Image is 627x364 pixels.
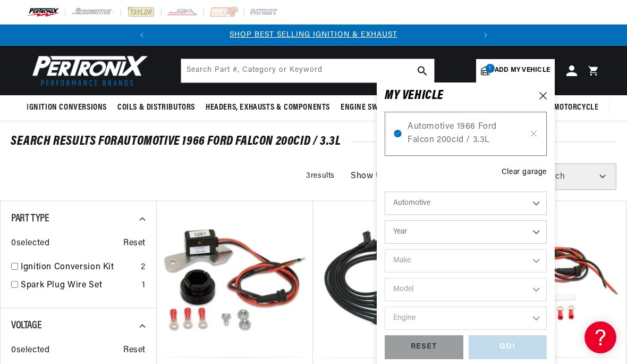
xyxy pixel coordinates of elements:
[385,90,444,101] h6: MY VEHICLE
[554,102,598,113] span: Motorcycle
[230,31,397,39] a: SHOP BEST SELLING IGNITION & EXHAUST
[142,279,146,293] div: 1
[21,279,138,293] a: Spark Plug Wire Set
[385,249,547,272] select: Make
[486,64,495,73] span: 1
[385,220,547,244] select: Year
[152,29,475,41] div: 1 of 2
[152,29,475,41] div: Announcement
[306,172,335,180] span: 3 results
[206,102,330,113] span: Headers, Exhausts & Components
[123,237,146,251] span: Reset
[351,170,437,184] span: Show Universal Parts
[27,95,112,120] summary: Ignition Conversions
[385,335,463,359] div: RESET
[11,237,49,251] span: 0 selected
[385,307,547,330] select: Engine
[411,59,434,82] button: search button
[335,95,396,120] summary: Engine Swaps
[408,120,524,147] span: Automotive 1966 Ford Falcon 200cid / 3.3L
[495,65,550,76] span: Add my vehicle
[476,59,555,82] a: 1Add my vehicle
[27,52,149,89] img: Pertronix
[21,261,137,275] a: Ignition Conversion Kit
[475,24,496,46] button: Translation missing: en.sections.announcements.next_announcement
[11,136,616,147] div: SEARCH RESULTS FOR Automotive 1966 Ford Falcon 200cid / 3.3L
[548,95,604,120] summary: Motorcycle
[112,95,200,120] summary: Coils & Distributors
[131,24,152,46] button: Translation missing: en.sections.announcements.previous_announcement
[141,261,146,275] div: 2
[200,95,335,120] summary: Headers, Exhausts & Components
[27,102,107,113] span: Ignition Conversions
[341,102,391,113] span: Engine Swaps
[385,192,547,215] select: Ride Type
[11,344,49,358] span: 0 selected
[123,344,146,358] span: Reset
[11,320,41,331] span: Voltage
[385,278,547,301] select: Model
[502,167,547,178] div: Clear garage
[181,59,434,82] input: Search Part #, Category or Keyword
[11,213,49,224] span: Part Type
[117,102,195,113] span: Coils & Distributors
